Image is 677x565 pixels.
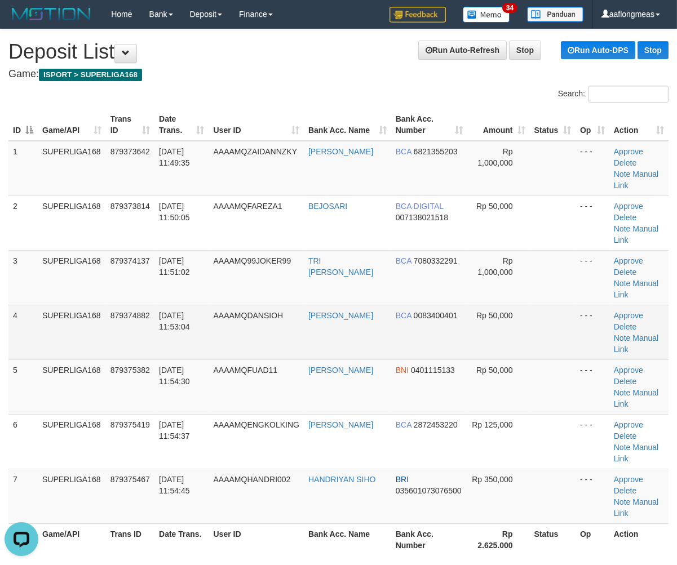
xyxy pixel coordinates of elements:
a: HANDRIYAN SIHO [308,475,376,484]
a: Delete [614,377,636,386]
span: Rp 50,000 [476,202,513,211]
a: [PERSON_NAME] [308,366,373,375]
a: Note [614,333,631,342]
a: Note [614,388,631,397]
span: 879375467 [110,475,150,484]
th: Trans ID [106,523,154,555]
th: Game/API [38,523,106,555]
span: BNI [396,366,409,375]
a: Manual Link [614,224,658,244]
a: Delete [614,158,636,167]
td: SUPERLIGA168 [38,250,106,305]
a: Note [614,443,631,452]
th: Bank Acc. Name [304,523,391,555]
th: Status [530,523,576,555]
span: AAAAMQFAREZA1 [214,202,282,211]
img: Button%20Memo.svg [463,7,510,23]
a: Delete [614,268,636,277]
a: [PERSON_NAME] [308,147,373,156]
td: - - - [576,195,609,250]
a: Approve [614,475,643,484]
span: Rp 350,000 [472,475,512,484]
th: Rp 2.625.000 [467,523,530,555]
a: Run Auto-Refresh [418,41,507,60]
span: 879373814 [110,202,150,211]
a: Note [614,279,631,288]
span: BRI [396,475,409,484]
span: [DATE] 11:50:05 [159,202,190,222]
span: AAAAMQDANSIOH [214,311,284,320]
td: 3 [8,250,38,305]
span: 34 [502,3,517,13]
span: [DATE] 11:51:02 [159,256,190,277]
th: Date Trans.: activate to sort column ascending [154,109,209,141]
th: Op: activate to sort column ascending [576,109,609,141]
a: Delete [614,322,636,331]
td: SUPERLIGA168 [38,141,106,196]
td: - - - [576,414,609,469]
span: AAAAMQ99JOKER99 [214,256,291,265]
span: AAAAMQENGKOLKING [214,420,299,429]
span: [DATE] 11:49:35 [159,147,190,167]
td: - - - [576,469,609,523]
th: Game/API: activate to sort column ascending [38,109,106,141]
a: Approve [614,202,643,211]
a: [PERSON_NAME] [308,420,373,429]
a: TRI [PERSON_NAME] [308,256,373,277]
span: Copy 0401115133 to clipboard [411,366,455,375]
a: Manual Link [614,388,658,408]
a: Manual Link [614,279,658,299]
th: Bank Acc. Number: activate to sort column ascending [391,109,467,141]
td: - - - [576,305,609,359]
span: Rp 50,000 [476,366,513,375]
span: ISPORT > SUPERLIGA168 [39,69,142,81]
a: Manual Link [614,497,658,518]
th: User ID: activate to sort column ascending [209,109,304,141]
img: panduan.png [527,7,583,22]
span: Copy 035601073076500 to clipboard [396,486,462,495]
span: AAAAMQZAIDANNZKY [214,147,298,156]
th: Date Trans. [154,523,209,555]
td: SUPERLIGA168 [38,359,106,414]
span: AAAAMQFUAD11 [214,366,278,375]
span: BCA [396,147,411,156]
td: 4 [8,305,38,359]
input: Search: [588,86,669,103]
a: Approve [614,311,643,320]
th: Bank Acc. Name: activate to sort column ascending [304,109,391,141]
span: Copy 7080332291 to clipboard [414,256,458,265]
a: Manual Link [614,333,658,354]
td: SUPERLIGA168 [38,469,106,523]
td: SUPERLIGA168 [38,305,106,359]
img: Feedback.jpg [390,7,446,23]
td: SUPERLIGA168 [38,414,106,469]
span: BCA [396,420,411,429]
span: Copy 0083400401 to clipboard [414,311,458,320]
span: 879375419 [110,420,150,429]
th: Action [609,523,669,555]
td: 5 [8,359,38,414]
a: Approve [614,420,643,429]
th: Trans ID: activate to sort column ascending [106,109,154,141]
a: BEJOSARI [308,202,347,211]
span: [DATE] 11:54:30 [159,366,190,386]
span: BCA [396,256,411,265]
th: Op [576,523,609,555]
span: Copy 2872453220 to clipboard [414,420,458,429]
a: Run Auto-DPS [561,41,635,59]
button: Open LiveChat chat widget [5,5,38,38]
a: Delete [614,431,636,441]
td: - - - [576,359,609,414]
span: Copy 007138021518 to clipboard [396,213,448,222]
a: Approve [614,366,643,375]
span: 879374882 [110,311,150,320]
th: User ID [209,523,304,555]
th: Action: activate to sort column ascending [609,109,669,141]
td: - - - [576,250,609,305]
span: Copy 6821355203 to clipboard [414,147,458,156]
span: Rp 1,000,000 [477,256,512,277]
a: Approve [614,256,643,265]
th: Amount: activate to sort column ascending [467,109,530,141]
span: 879374137 [110,256,150,265]
a: Delete [614,213,636,222]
